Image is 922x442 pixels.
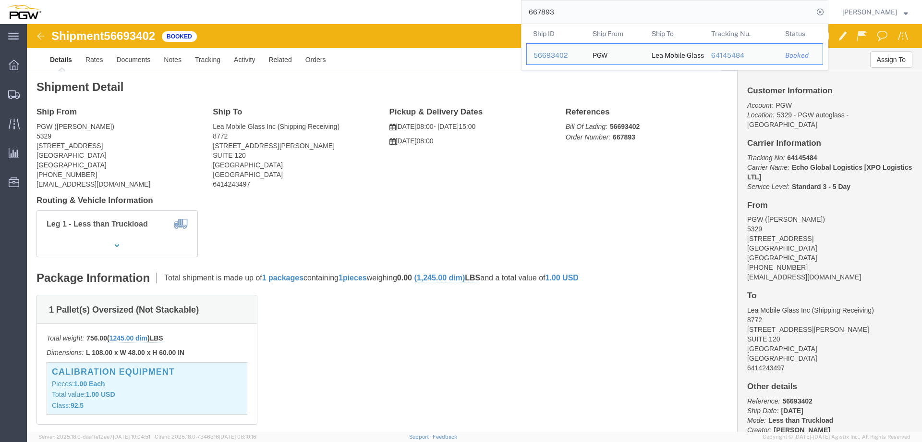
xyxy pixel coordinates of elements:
[778,24,823,43] th: Status
[7,5,41,19] img: logo
[433,434,457,440] a: Feedback
[842,6,909,18] button: [PERSON_NAME]
[155,434,256,440] span: Client: 2025.18.0-7346316
[645,24,704,43] th: Ship To
[704,24,779,43] th: Tracking Nu.
[522,0,813,24] input: Search for shipment number, reference number
[219,434,256,440] span: [DATE] 08:10:16
[586,24,645,43] th: Ship From
[38,434,150,440] span: Server: 2025.18.0-daa1fe12ee7
[113,434,150,440] span: [DATE] 10:04:51
[711,51,772,61] div: 64145484
[409,434,433,440] a: Support
[785,51,816,61] div: Booked
[652,44,698,64] div: Lea Mobile Glass Inc
[526,24,828,70] table: Search Results
[534,51,579,61] div: 56693402
[593,44,607,64] div: PGW
[526,24,586,43] th: Ship ID
[27,24,922,432] iframe: FS Legacy Container
[763,433,910,441] span: Copyright © [DATE]-[DATE] Agistix Inc., All Rights Reserved
[842,7,897,17] span: Phillip Thornton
